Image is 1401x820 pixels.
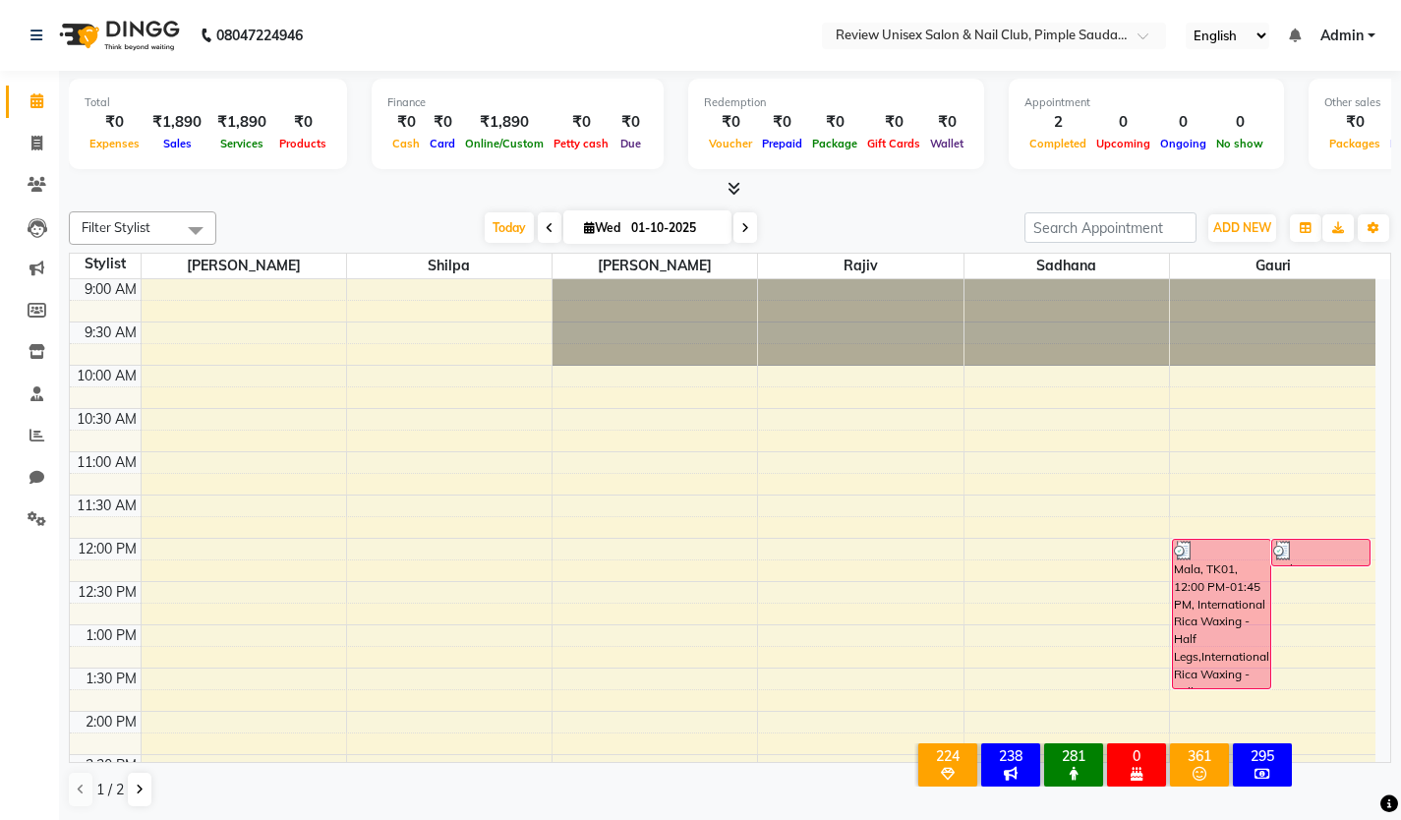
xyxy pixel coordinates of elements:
div: 2:30 PM [82,755,141,776]
div: 9:30 AM [81,322,141,343]
div: Mala, TK01, 12:00 PM-01:45 PM, International Rica Waxing - Half Legs,International Rica Waxing - ... [1173,540,1270,688]
div: 10:30 AM [73,409,141,430]
div: ₹0 [1324,111,1385,134]
div: ₹0 [613,111,648,134]
div: ₹0 [425,111,460,134]
b: 08047224946 [216,8,303,63]
div: 2 [1024,111,1091,134]
div: Mala, TK01, 12:00 PM-12:20 PM, [GEOGRAPHIC_DATA] Waxing - Full Arms [1272,540,1370,565]
span: Online/Custom [460,137,549,150]
span: [PERSON_NAME] [553,254,757,278]
div: ₹0 [704,111,757,134]
span: Expenses [85,137,145,150]
div: 1:00 PM [82,625,141,646]
span: Completed [1024,137,1091,150]
span: Cash [387,137,425,150]
div: 295 [1237,747,1288,765]
span: Petty cash [549,137,613,150]
span: Admin [1320,26,1364,46]
span: Ongoing [1155,137,1211,150]
div: ₹1,890 [145,111,209,134]
div: 0 [1111,747,1162,765]
div: Finance [387,94,648,111]
div: 9:00 AM [81,279,141,300]
div: 0 [1155,111,1211,134]
span: Shilpa [347,254,552,278]
div: 11:00 AM [73,452,141,473]
span: Prepaid [757,137,807,150]
span: Gauri [1170,254,1375,278]
div: ₹0 [274,111,331,134]
span: Today [485,212,534,243]
div: ₹1,890 [460,111,549,134]
input: 2025-10-01 [625,213,724,243]
div: ₹0 [549,111,613,134]
span: Rajiv [758,254,963,278]
span: Packages [1324,137,1385,150]
div: 2:00 PM [82,712,141,732]
div: Appointment [1024,94,1268,111]
span: Sadhana [964,254,1169,278]
div: Stylist [70,254,141,274]
div: Total [85,94,331,111]
div: ₹0 [807,111,862,134]
span: Due [615,137,646,150]
span: Filter Stylist [82,219,150,235]
div: Redemption [704,94,968,111]
div: 10:00 AM [73,366,141,386]
span: Sales [158,137,197,150]
div: ₹0 [925,111,968,134]
span: [PERSON_NAME] [142,254,346,278]
span: Voucher [704,137,757,150]
span: No show [1211,137,1268,150]
div: ₹1,890 [209,111,274,134]
button: ADD NEW [1208,214,1276,242]
div: 238 [985,747,1036,765]
span: Package [807,137,862,150]
span: Upcoming [1091,137,1155,150]
div: 1:30 PM [82,669,141,689]
div: 11:30 AM [73,496,141,516]
div: 12:30 PM [74,582,141,603]
span: 1 / 2 [96,780,124,800]
div: 0 [1211,111,1268,134]
span: Wed [579,220,625,235]
div: 361 [1174,747,1225,765]
span: Wallet [925,137,968,150]
input: Search Appointment [1024,212,1197,243]
span: Card [425,137,460,150]
span: Gift Cards [862,137,925,150]
div: ₹0 [387,111,425,134]
div: 224 [922,747,973,765]
img: logo [50,8,185,63]
div: ₹0 [757,111,807,134]
span: ADD NEW [1213,220,1271,235]
div: 0 [1091,111,1155,134]
span: Products [274,137,331,150]
div: ₹0 [862,111,925,134]
div: 12:00 PM [74,539,141,559]
div: ₹0 [85,111,145,134]
div: 281 [1048,747,1099,765]
span: Services [215,137,268,150]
